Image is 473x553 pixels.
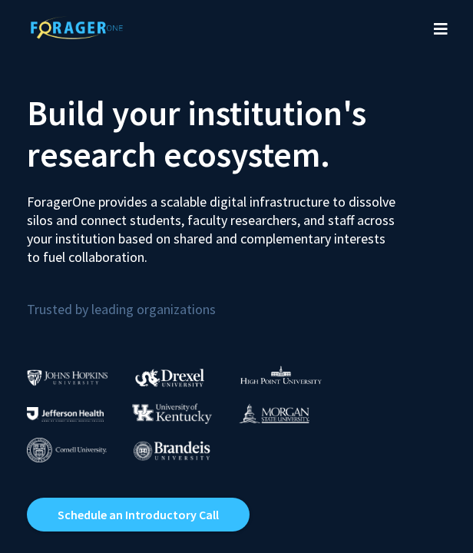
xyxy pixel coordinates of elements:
[27,407,104,422] img: Thomas Jefferson University
[23,16,131,39] img: ForagerOne Logo
[27,181,395,267] p: ForagerOne provides a scalable digital infrastructure to dissolve silos and connect students, fac...
[134,441,210,460] img: Brandeis University
[240,366,322,384] img: High Point University
[135,369,204,386] img: Drexel University
[27,369,108,386] img: Johns Hopkins University
[27,438,107,463] img: Cornell University
[27,92,446,175] h2: Build your institution's research ecosystem.
[27,279,446,321] p: Trusted by leading organizations
[132,403,212,424] img: University of Kentucky
[27,498,250,531] a: Opens in a new tab
[239,403,309,423] img: Morgan State University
